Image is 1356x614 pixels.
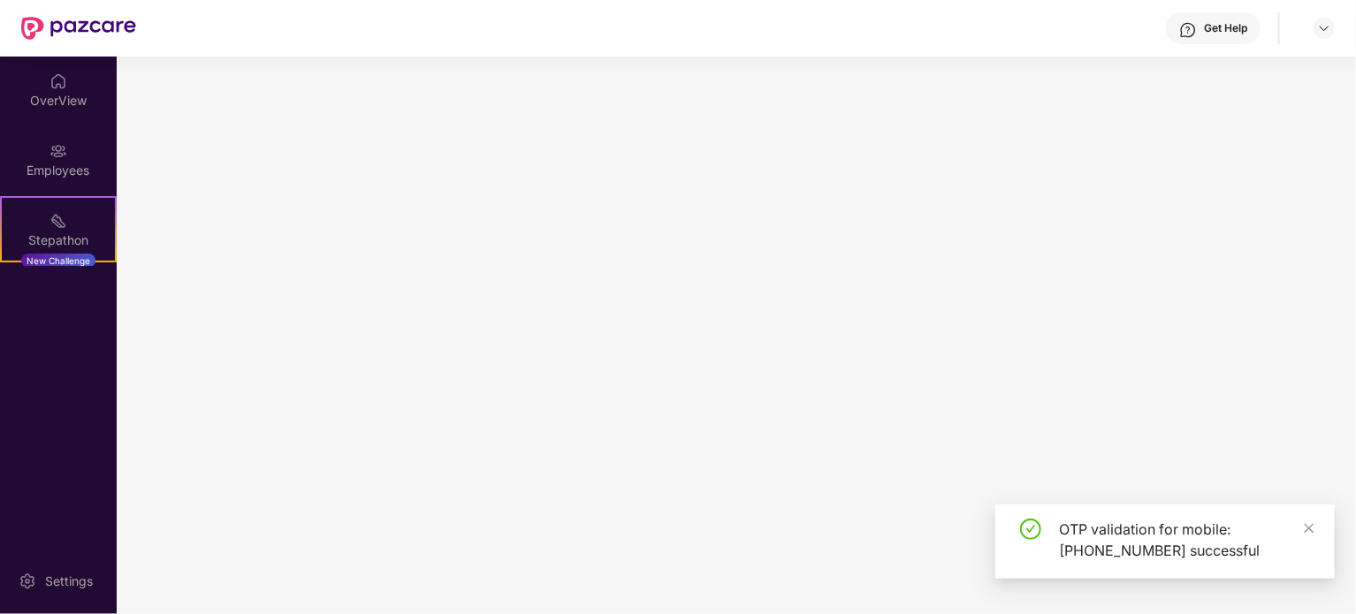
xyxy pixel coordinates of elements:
[1179,21,1197,39] img: svg+xml;base64,PHN2ZyBpZD0iSGVscC0zMngzMiIgeG1sbnM9Imh0dHA6Ly93d3cudzMub3JnLzIwMDAvc3ZnIiB3aWR0aD...
[50,212,67,230] img: svg+xml;base64,PHN2ZyB4bWxucz0iaHR0cDovL3d3dy53My5vcmcvMjAwMC9zdmciIHdpZHRoPSIyMSIgaGVpZ2h0PSIyMC...
[19,572,36,590] img: svg+xml;base64,PHN2ZyBpZD0iU2V0dGluZy0yMHgyMCIgeG1sbnM9Imh0dHA6Ly93d3cudzMub3JnLzIwMDAvc3ZnIiB3aW...
[1059,519,1314,561] div: OTP validation for mobile: [PHONE_NUMBER] successful
[50,142,67,160] img: svg+xml;base64,PHN2ZyBpZD0iRW1wbG95ZWVzIiB4bWxucz0iaHR0cDovL3d3dy53My5vcmcvMjAwMC9zdmciIHdpZHRoPS...
[21,254,95,268] div: New Challenge
[21,17,136,40] img: New Pazcare Logo
[1303,522,1315,534] span: close
[1317,21,1331,35] img: svg+xml;base64,PHN2ZyBpZD0iRHJvcGRvd24tMzJ4MzIiIHhtbG5zPSJodHRwOi8vd3d3LnczLm9yZy8yMDAwL3N2ZyIgd2...
[50,72,67,90] img: svg+xml;base64,PHN2ZyBpZD0iSG9tZSIgeG1sbnM9Imh0dHA6Ly93d3cudzMub3JnLzIwMDAvc3ZnIiB3aWR0aD0iMjAiIG...
[40,572,98,590] div: Settings
[2,231,115,249] div: Stepathon
[1204,21,1247,35] div: Get Help
[1020,519,1041,540] span: check-circle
